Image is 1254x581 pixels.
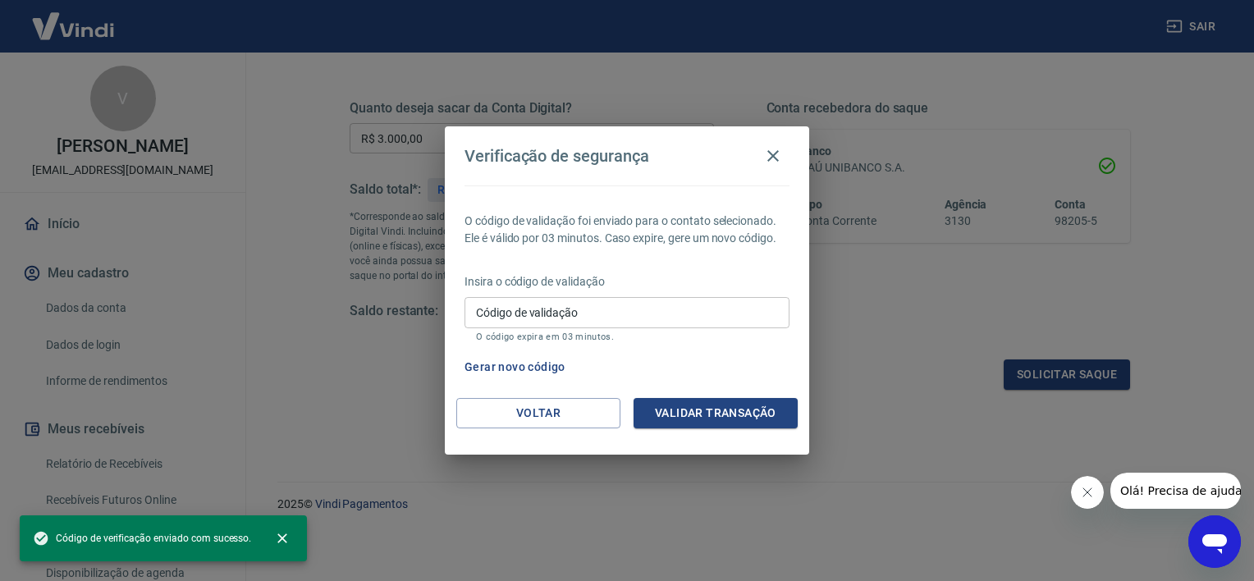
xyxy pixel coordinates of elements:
button: Gerar novo código [458,352,572,382]
iframe: Botão para abrir a janela de mensagens [1188,515,1241,568]
button: Validar transação [634,398,798,428]
p: O código expira em 03 minutos. [476,332,778,342]
span: Código de verificação enviado com sucesso. [33,530,251,547]
button: Voltar [456,398,620,428]
iframe: Fechar mensagem [1071,476,1104,509]
span: Olá! Precisa de ajuda? [10,11,138,25]
h4: Verificação de segurança [465,146,649,166]
button: close [264,520,300,556]
p: O código de validação foi enviado para o contato selecionado. Ele é válido por 03 minutos. Caso e... [465,213,789,247]
p: Insira o código de validação [465,273,789,290]
iframe: Mensagem da empresa [1110,473,1241,509]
